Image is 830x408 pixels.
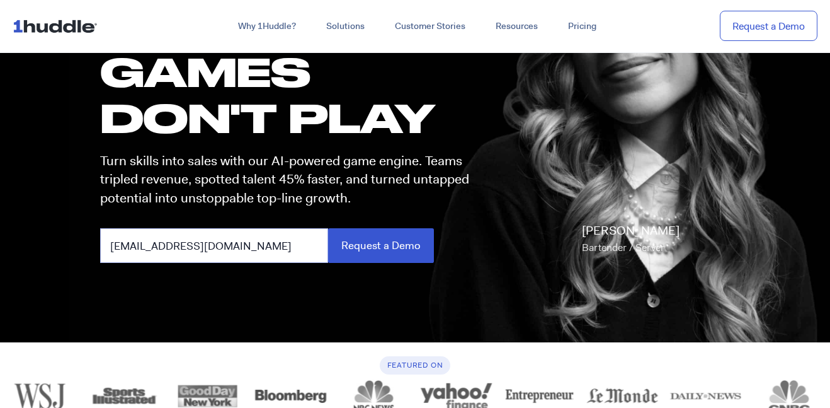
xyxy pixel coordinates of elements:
a: Resources [480,15,553,38]
a: Pricing [553,15,611,38]
p: Turn skills into sales with our AI-powered game engine. Teams tripled revenue, spotted talent 45%... [100,152,480,207]
a: Why 1Huddle? [223,15,311,38]
a: Request a Demo [720,11,817,42]
span: Bartender / Server [582,241,664,254]
a: Customer Stories [380,15,480,38]
h6: Featured On [380,356,451,375]
p: [PERSON_NAME] [582,222,679,257]
a: Solutions [311,15,380,38]
input: Business Email* [100,228,328,263]
input: Request a Demo [328,228,434,263]
img: ... [13,14,103,38]
h1: these GAMES DON'T PLAY [100,2,480,141]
